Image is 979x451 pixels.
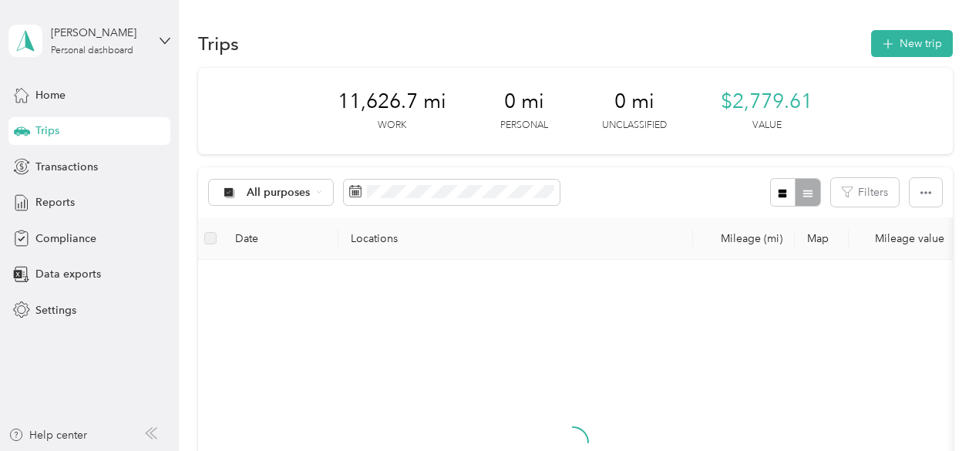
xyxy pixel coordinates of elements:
[871,30,953,57] button: New trip
[51,25,147,41] div: [PERSON_NAME]
[831,178,899,207] button: Filters
[752,119,782,133] p: Value
[35,231,96,247] span: Compliance
[602,119,667,133] p: Unclassified
[8,427,87,443] button: Help center
[35,302,76,318] span: Settings
[500,119,548,133] p: Personal
[693,217,795,260] th: Mileage (mi)
[338,217,693,260] th: Locations
[35,159,98,175] span: Transactions
[849,217,957,260] th: Mileage value
[198,35,239,52] h1: Trips
[35,194,75,210] span: Reports
[223,217,338,260] th: Date
[721,89,812,114] span: $2,779.61
[614,89,654,114] span: 0 mi
[51,46,133,56] div: Personal dashboard
[378,119,406,133] p: Work
[35,87,66,103] span: Home
[893,365,979,451] iframe: Everlance-gr Chat Button Frame
[504,89,544,114] span: 0 mi
[35,266,101,282] span: Data exports
[35,123,59,139] span: Trips
[247,187,311,198] span: All purposes
[338,89,446,114] span: 11,626.7 mi
[795,217,849,260] th: Map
